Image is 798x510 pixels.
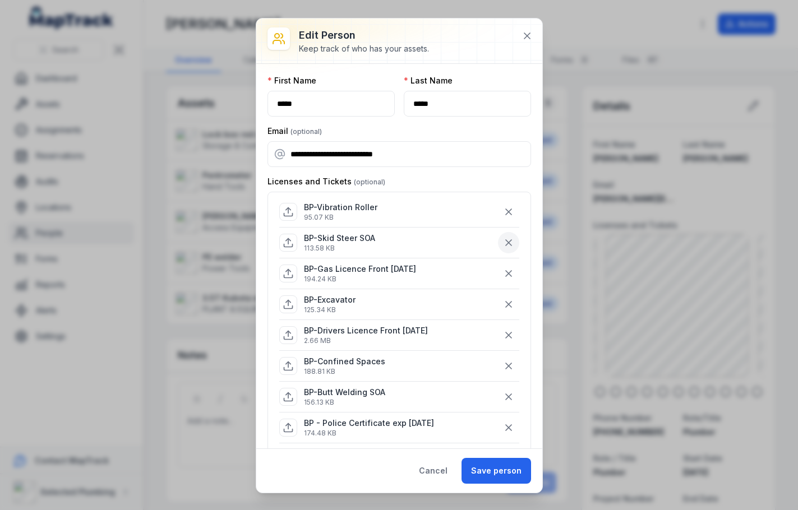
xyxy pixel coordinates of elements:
label: Email [267,126,322,137]
div: Keep track of who has your assets. [299,43,429,54]
p: 174.48 KB [304,429,434,438]
p: BP - Police Certificate exp [DATE] [304,418,434,429]
p: 113.58 KB [304,244,375,253]
h3: Edit person [299,27,429,43]
label: Licenses and Tickets [267,176,385,187]
p: BP-Confined Spaces [304,356,385,367]
button: Save person [462,458,531,484]
label: First Name [267,75,316,86]
p: BP-Gas Licence Front [DATE] [304,263,416,275]
p: BP-Drivers Licence Front [DATE] [304,325,428,336]
p: BP-Vibration Roller [304,202,377,213]
p: BP-Butt Welding SOA [304,387,385,398]
p: 194.24 KB [304,275,416,284]
label: Last Name [404,75,453,86]
p: 2.66 MB [304,336,428,345]
p: BP-Skid Steer SOA [304,233,375,244]
p: 125.34 KB [304,305,356,314]
p: BP-Excavator [304,294,356,305]
p: 156.13 KB [304,398,385,407]
p: 188.81 KB [304,367,385,376]
p: 95.07 KB [304,213,377,222]
button: Cancel [409,458,457,484]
